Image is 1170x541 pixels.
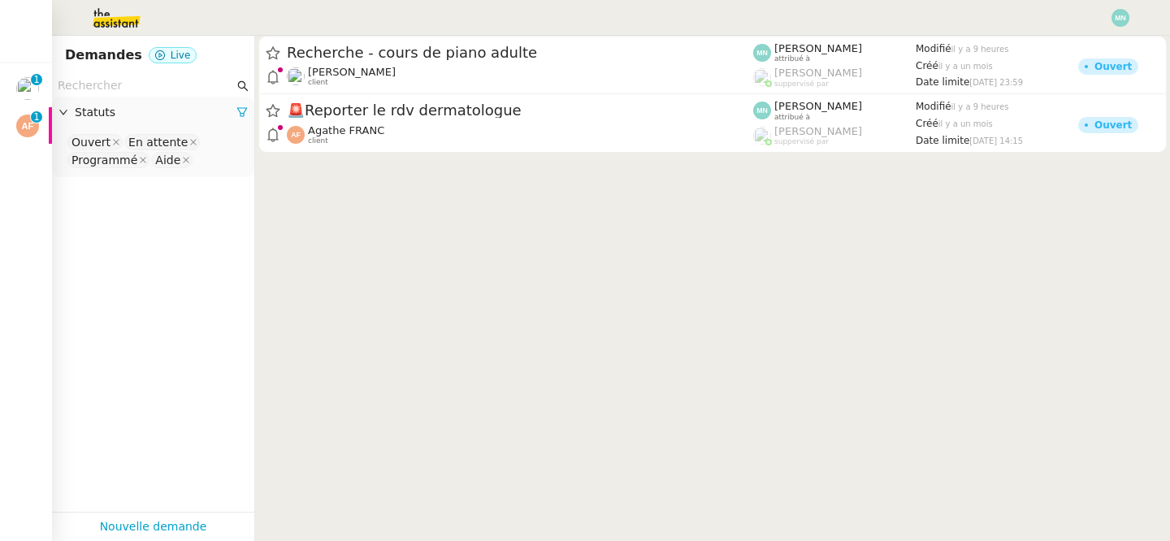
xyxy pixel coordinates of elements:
div: Aide [155,153,180,167]
app-user-detailed-label: client [287,66,753,87]
span: il y a 9 heures [951,102,1009,111]
div: Programmé [71,153,137,167]
span: Modifié [916,43,951,54]
span: Date limite [916,76,969,88]
span: Créé [916,118,938,129]
img: svg [753,102,771,119]
span: Statuts [75,103,236,122]
nz-select-item: En attente [124,134,200,150]
span: [DATE] 14:15 [969,136,1023,145]
span: Date limite [916,135,969,146]
span: Créé [916,60,938,71]
span: [PERSON_NAME] [774,125,862,137]
span: il y a un mois [938,119,993,128]
img: svg [753,44,771,62]
img: svg [16,115,39,137]
span: Modifié [916,101,951,112]
img: users%2FpftfpH3HWzRMeZpe6E7kXDgO5SJ3%2Favatar%2Fa3cc7090-f8ed-4df9-82e0-3c63ac65f9dd [16,77,39,100]
span: [PERSON_NAME] [774,42,862,54]
app-user-label: suppervisé par [753,67,916,88]
div: Ouvert [1094,120,1132,130]
nz-select-item: Programmé [67,152,149,168]
nz-page-header-title: Demandes [65,44,142,67]
span: attribué à [774,54,810,63]
nz-badge-sup: 1 [31,74,42,85]
span: client [308,136,328,145]
span: attribué à [774,113,810,122]
p: 1 [33,111,40,126]
a: Nouvelle demande [100,517,207,536]
nz-badge-sup: 1 [31,111,42,123]
img: users%2FoFdbodQ3TgNoWt9kP3GXAs5oaCq1%2Favatar%2Fprofile-pic.png [753,127,771,145]
span: client [308,78,328,87]
div: En attente [128,135,188,149]
img: svg [287,126,305,144]
nz-select-item: Ouvert [67,134,123,150]
nz-select-item: Aide [151,152,193,168]
span: Agathe FRANC [308,124,384,136]
img: svg [1111,9,1129,27]
input: Rechercher [58,76,234,95]
span: Reporter le rdv dermatologue [287,103,753,118]
span: suppervisé par [774,80,829,89]
span: 🚨 [287,102,305,119]
span: [PERSON_NAME] [774,67,862,79]
img: users%2FpftfpH3HWzRMeZpe6E7kXDgO5SJ3%2Favatar%2Fa3cc7090-f8ed-4df9-82e0-3c63ac65f9dd [287,67,305,85]
span: il y a 9 heures [951,45,1009,54]
span: Live [171,50,191,61]
div: Ouvert [1094,62,1132,71]
app-user-label: suppervisé par [753,125,916,146]
div: Ouvert [71,135,110,149]
span: il y a un mois [938,62,993,71]
app-user-label: attribué à [753,100,916,121]
span: [PERSON_NAME] [774,100,862,112]
div: Statuts [52,97,254,128]
span: [PERSON_NAME] [308,66,396,78]
app-user-label: attribué à [753,42,916,63]
span: suppervisé par [774,137,829,146]
span: Recherche - cours de piano adulte [287,45,753,60]
app-user-detailed-label: client [287,124,753,145]
p: 1 [33,74,40,89]
img: users%2FoFdbodQ3TgNoWt9kP3GXAs5oaCq1%2Favatar%2Fprofile-pic.png [753,68,771,86]
span: [DATE] 23:59 [969,78,1023,87]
